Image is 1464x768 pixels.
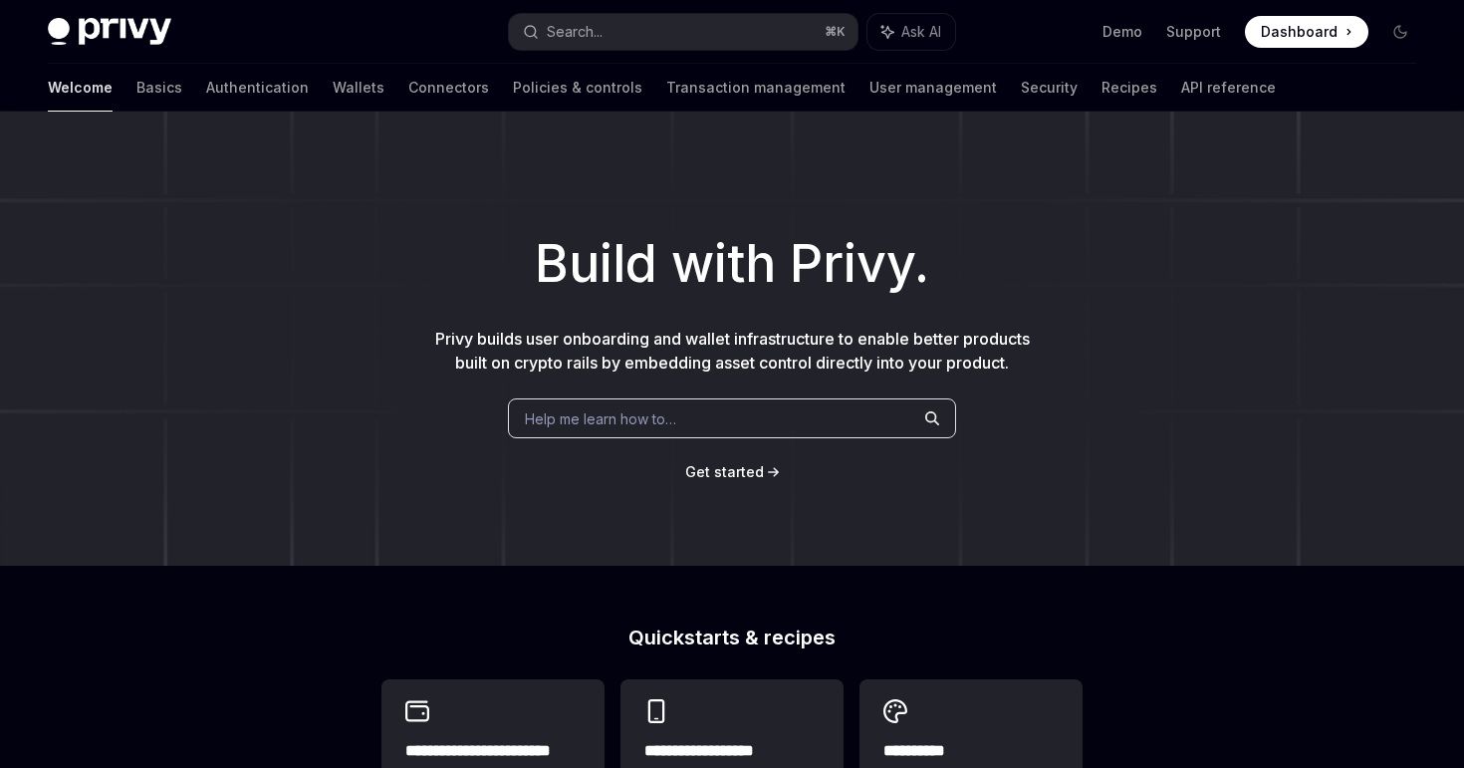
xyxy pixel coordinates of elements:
[1384,16,1416,48] button: Toggle dark mode
[1102,22,1142,42] a: Demo
[1245,16,1368,48] a: Dashboard
[1181,64,1276,112] a: API reference
[381,628,1083,647] h2: Quickstarts & recipes
[685,463,764,480] span: Get started
[408,64,489,112] a: Connectors
[1101,64,1157,112] a: Recipes
[32,225,1432,303] h1: Build with Privy.
[867,14,955,50] button: Ask AI
[206,64,309,112] a: Authentication
[525,408,676,429] span: Help me learn how to…
[825,24,846,40] span: ⌘ K
[547,20,603,44] div: Search...
[435,329,1030,373] span: Privy builds user onboarding and wallet infrastructure to enable better products built on crypto ...
[685,462,764,482] a: Get started
[869,64,997,112] a: User management
[509,14,856,50] button: Search...⌘K
[1261,22,1338,42] span: Dashboard
[136,64,182,112] a: Basics
[333,64,384,112] a: Wallets
[1021,64,1078,112] a: Security
[1166,22,1221,42] a: Support
[666,64,846,112] a: Transaction management
[48,18,171,46] img: dark logo
[513,64,642,112] a: Policies & controls
[48,64,113,112] a: Welcome
[901,22,941,42] span: Ask AI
